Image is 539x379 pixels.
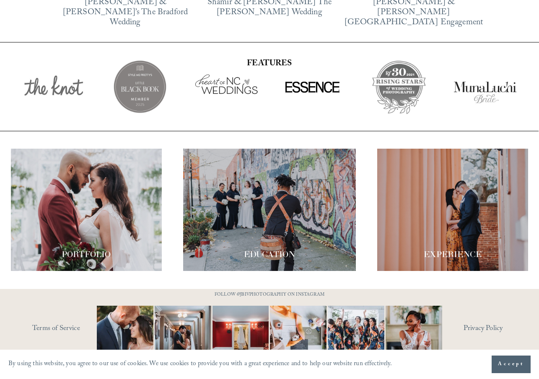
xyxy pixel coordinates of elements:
[8,358,392,371] p: By using this website, you agree to our use of cookies. We use cookies to provide you with a grea...
[498,360,524,369] span: Accept
[314,306,399,362] img: Bring the color, bring the energy! Your special day deserves nothing less. Let the good vibes do ...
[244,249,295,259] span: EDUCATION
[62,249,111,259] span: PORTFOLIO
[140,306,225,362] img: A quiet hallway. A single kiss. That&rsquo;s all it takes 📷 #RaleighWeddingPhotographer
[32,322,119,336] a: Terms of Service
[198,306,283,362] img: Not your average dress photo. But then again, you're not here for an average wedding or looking f...
[424,249,482,259] span: EXPERIENCE
[83,306,168,362] img: A lot of couples get nervous in front of the camera and that&rsquo;s completely normal. You&rsquo...
[492,356,531,373] button: Accept
[205,291,334,300] p: FOLLOW @JBIVPHOTOGRAPHY ON INSTAGRAM
[376,306,451,362] img: You can just tell I love this job so much 📷 It&rsquo;s moments like this one that makes all the l...
[464,322,528,336] a: Privacy Policy
[256,306,341,362] img: Flatlay shots are definitely a must-have for every wedding day. They're an art form of their own....
[247,57,292,71] strong: FEATURES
